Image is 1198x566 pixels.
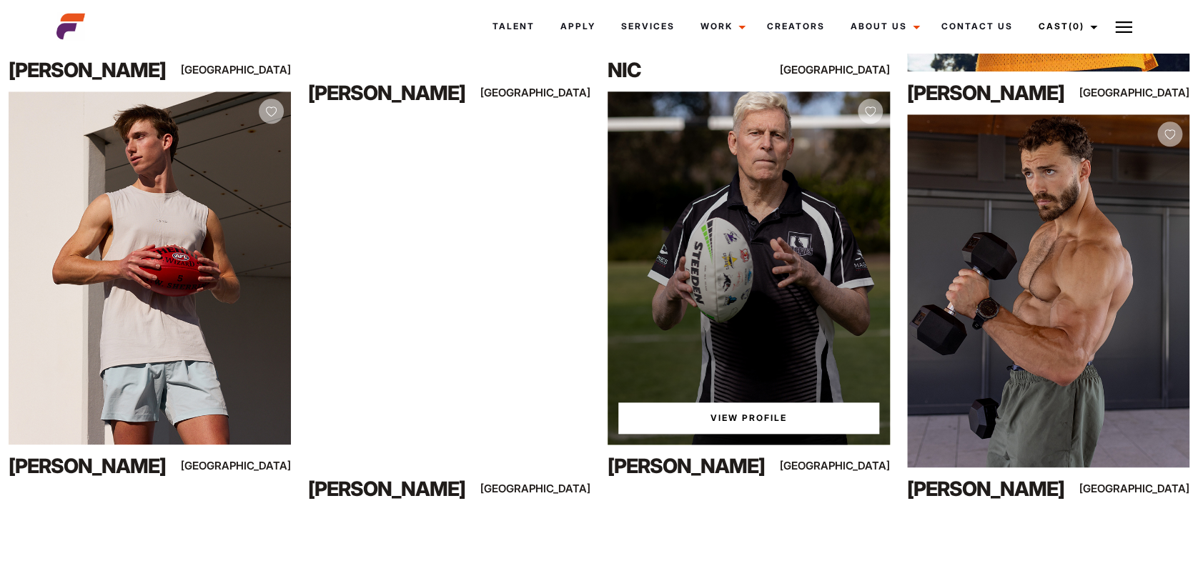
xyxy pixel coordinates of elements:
a: About Us [838,7,929,46]
div: [PERSON_NAME] [907,475,1076,503]
div: [PERSON_NAME] [9,56,178,84]
div: [GEOGRAPHIC_DATA] [806,457,891,475]
a: View Paul R'sProfile [618,402,879,434]
a: Work [688,7,754,46]
div: [GEOGRAPHIC_DATA] [806,61,891,79]
div: [GEOGRAPHIC_DATA] [1105,84,1190,101]
div: [PERSON_NAME] [608,452,777,480]
a: Talent [480,7,548,46]
div: [PERSON_NAME] [308,475,477,503]
div: [GEOGRAPHIC_DATA] [506,480,591,497]
div: [GEOGRAPHIC_DATA] [1105,480,1190,497]
div: [PERSON_NAME] [308,79,477,107]
a: Cast(0) [1026,7,1106,46]
div: [GEOGRAPHIC_DATA] [506,84,591,101]
a: Contact Us [929,7,1026,46]
a: Creators [754,7,838,46]
a: Apply [548,7,608,46]
img: Burger icon [1115,19,1132,36]
div: [GEOGRAPHIC_DATA] [207,457,292,475]
a: Services [608,7,688,46]
div: [PERSON_NAME] [907,79,1076,107]
div: Nic [608,56,777,84]
div: [PERSON_NAME] [9,452,178,480]
img: cropped-aefm-brand-fav-22-square.png [56,12,85,41]
span: (0) [1069,21,1084,31]
div: [GEOGRAPHIC_DATA] [207,61,292,79]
